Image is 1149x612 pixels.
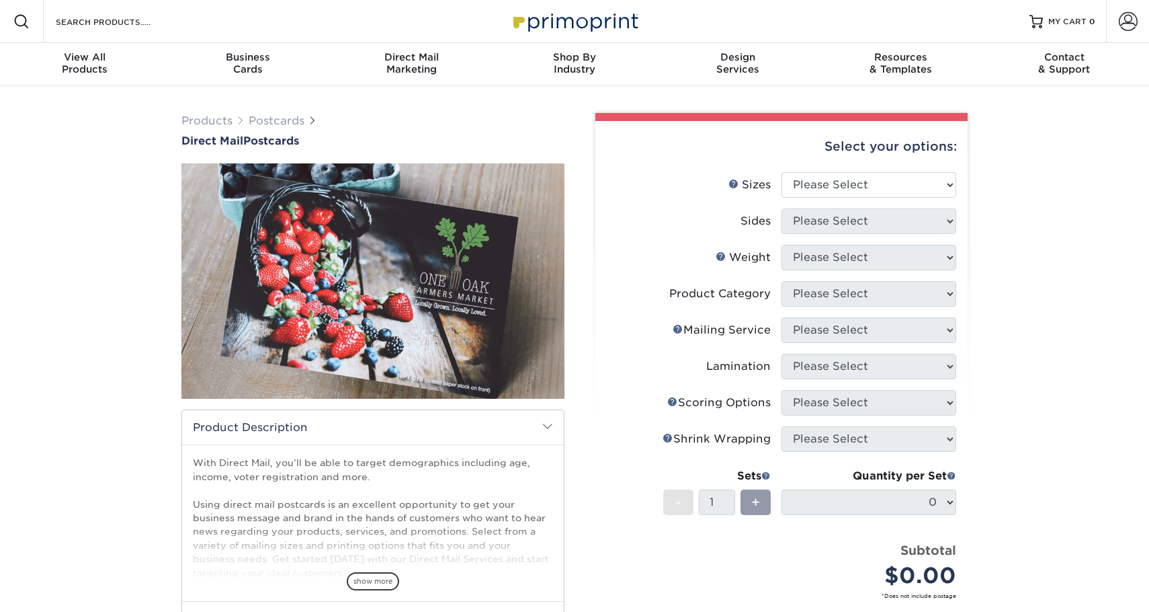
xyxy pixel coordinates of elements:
h2: Product Description [182,410,564,445]
span: Design [656,51,819,63]
img: Direct Mail 01 [181,149,564,414]
div: Lamination [706,358,771,375]
a: View AllProducts [3,43,167,86]
div: Mailing Service [673,322,771,338]
div: Sets [663,468,771,484]
div: & Support [982,51,1146,75]
div: Industry [493,51,656,75]
div: Product Category [669,286,771,302]
span: 0 [1089,17,1095,26]
div: Quantity per Set [781,468,956,484]
a: Postcards [249,114,304,127]
a: Direct MailPostcards [181,135,564,147]
p: With Direct Mail, you’ll be able to target demographics including age, income, voter registration... [193,456,553,580]
div: Select your options: [606,121,957,172]
span: View All [3,51,167,63]
a: Direct MailMarketing [330,43,493,86]
strong: Subtotal [900,543,956,558]
div: Scoring Options [667,395,771,411]
div: Products [3,51,167,75]
small: *Does not include postage [617,592,956,600]
span: MY CART [1048,16,1087,28]
a: Products [181,114,232,127]
h1: Postcards [181,135,564,147]
a: Contact& Support [982,43,1146,86]
div: Marketing [330,51,493,75]
span: - [675,492,681,512]
a: Resources& Templates [819,43,982,86]
span: Direct Mail [330,51,493,63]
span: Shop By [493,51,656,63]
span: + [751,492,760,512]
img: Primoprint [507,7,642,36]
div: & Templates [819,51,982,75]
div: Weight [716,250,771,266]
div: Cards [167,51,330,75]
div: Shrink Wrapping [663,431,771,447]
div: Sides [740,213,771,229]
span: show more [347,572,399,590]
span: Contact [982,51,1146,63]
div: Sizes [728,177,771,193]
a: Shop ByIndustry [493,43,656,86]
div: $0.00 [792,560,956,592]
span: Business [167,51,330,63]
a: BusinessCards [167,43,330,86]
span: Direct Mail [181,135,243,147]
span: Resources [819,51,982,63]
a: DesignServices [656,43,819,86]
div: Services [656,51,819,75]
input: SEARCH PRODUCTS..... [54,13,185,30]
